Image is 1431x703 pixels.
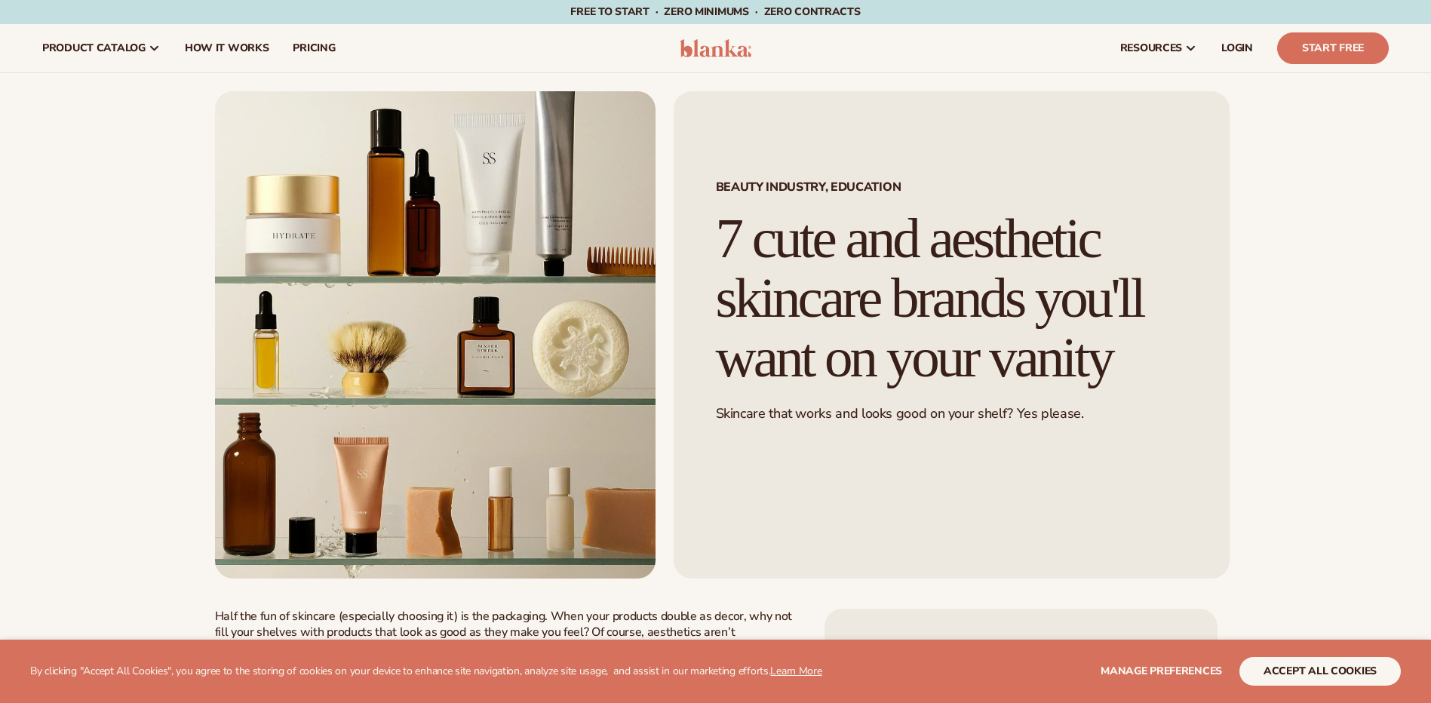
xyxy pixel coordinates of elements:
[293,42,335,54] span: pricing
[185,42,269,54] span: How It Works
[1209,24,1265,72] a: LOGIN
[1221,42,1253,54] span: LOGIN
[215,91,656,579] img: Minimalist skincare products in amber and white packaging displayed on glass shelves, including j...
[281,24,347,72] a: pricing
[716,405,1187,422] p: Skincare that works and looks good on your shelf? Yes please.
[173,24,281,72] a: How It Works
[570,5,860,19] span: Free to start · ZERO minimums · ZERO contracts
[1277,32,1389,64] a: Start Free
[716,181,1187,193] span: Beauty industry, Education
[42,42,146,54] span: product catalog
[30,24,173,72] a: product catalog
[1101,664,1222,678] span: Manage preferences
[1101,657,1222,686] button: Manage preferences
[680,39,751,57] img: logo
[1239,657,1401,686] button: accept all cookies
[770,664,821,678] a: Learn More
[1108,24,1209,72] a: resources
[30,665,822,678] p: By clicking "Accept All Cookies", you agree to the storing of cookies on your device to enhance s...
[1120,42,1182,54] span: resources
[716,209,1187,387] h1: 7 cute and aesthetic skincare brands you'll want on your vanity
